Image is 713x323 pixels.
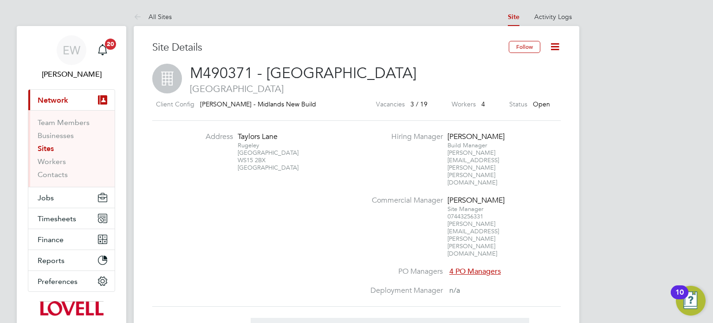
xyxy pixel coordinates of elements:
[182,132,233,142] label: Address
[28,69,115,80] span: Emma Wells
[365,267,443,277] label: PO Managers
[447,205,483,213] span: Site Manager
[481,100,485,108] span: 4
[449,267,501,276] span: 4 PO Managers
[63,44,80,56] span: EW
[134,13,172,21] a: All Sites
[38,118,90,127] a: Team Members
[28,250,115,270] button: Reports
[447,141,487,149] span: Build Manager
[38,214,76,223] span: Timesheets
[38,193,54,202] span: Jobs
[675,292,684,304] div: 10
[38,256,65,265] span: Reports
[105,39,116,50] span: 20
[38,96,68,105] span: Network
[38,277,78,286] span: Preferences
[38,170,68,179] a: Contacts
[28,110,115,187] div: Network
[509,99,527,110] label: Status
[156,99,194,110] label: Client Config
[39,301,103,316] img: lovell-logo-retina.png
[28,301,115,316] a: Go to home page
[365,286,443,296] label: Deployment Manager
[447,132,506,142] div: [PERSON_NAME]
[447,212,483,220] span: 07443256331
[365,132,443,142] label: Hiring Manager
[534,13,572,21] a: Activity Logs
[93,35,112,65] a: 20
[533,100,550,108] span: Open
[28,271,115,291] button: Preferences
[447,196,506,205] div: [PERSON_NAME]
[28,208,115,229] button: Timesheets
[38,235,64,244] span: Finance
[509,41,540,53] button: Follow
[38,131,74,140] a: Businesses
[447,220,499,257] span: [PERSON_NAME][EMAIL_ADDRESS][PERSON_NAME][PERSON_NAME][DOMAIN_NAME]
[447,149,499,186] span: [PERSON_NAME][EMAIL_ADDRESS][PERSON_NAME][PERSON_NAME][DOMAIN_NAME]
[28,187,115,208] button: Jobs
[449,286,460,295] span: n/a
[28,35,115,80] a: EW[PERSON_NAME]
[238,132,296,142] div: Taylors Lane
[28,229,115,250] button: Finance
[676,286,706,316] button: Open Resource Center, 10 new notifications
[190,64,416,82] span: M490371 - [GEOGRAPHIC_DATA]
[28,90,115,110] button: Network
[238,142,296,171] div: Rugeley [GEOGRAPHIC_DATA] WS15 2BX [GEOGRAPHIC_DATA]
[152,41,509,54] h3: Site Details
[365,196,443,205] label: Commercial Manager
[200,100,316,108] span: [PERSON_NAME] - Midlands New Build
[508,13,519,21] a: Site
[410,100,428,108] span: 3 / 19
[38,144,54,153] a: Sites
[152,83,561,95] span: [GEOGRAPHIC_DATA]
[376,99,405,110] label: Vacancies
[38,157,66,166] a: Workers
[452,99,476,110] label: Workers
